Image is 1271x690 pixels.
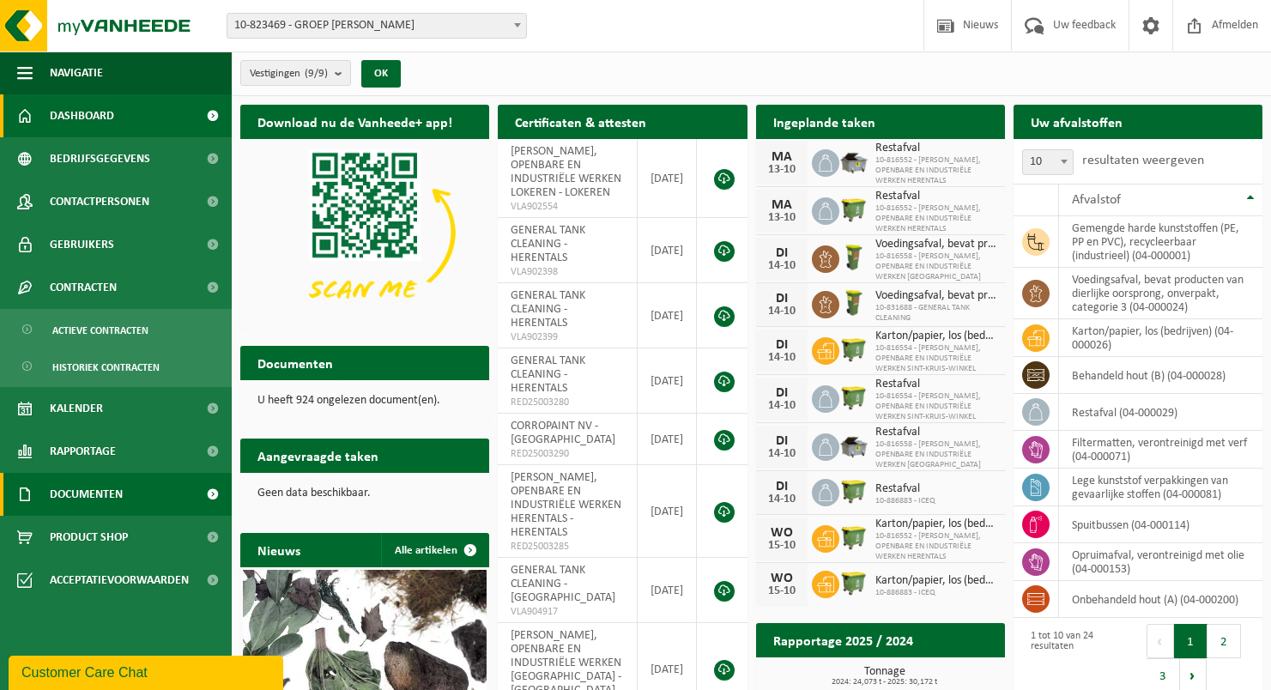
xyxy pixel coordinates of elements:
div: DI [765,338,799,352]
span: Restafval [875,142,996,155]
img: WB-1100-HPE-GN-50 [839,523,869,552]
span: [PERSON_NAME], OPENBARE EN INDUSTRIËLE WERKEN LOKEREN - LOKEREN [511,145,621,199]
td: gemengde harde kunststoffen (PE, PP en PVC), recycleerbaar (industrieel) (04-000001) [1059,216,1262,268]
div: 14-10 [765,493,799,505]
td: restafval (04-000029) [1059,394,1262,431]
span: Karton/papier, los (bedrijven) [875,330,996,343]
div: 15-10 [765,585,799,597]
button: 1 [1174,624,1207,658]
a: Historiek contracten [4,350,227,383]
img: WB-1100-HPE-GN-50 [839,383,869,412]
p: U heeft 924 ongelezen document(en). [257,395,472,407]
img: WB-0060-HPE-GN-50 [839,243,869,272]
span: Dashboard [50,94,114,137]
span: 10-823469 - GROEP VICTOR PEETERS [227,14,526,38]
img: Download de VHEPlus App [240,139,489,326]
td: spuitbussen (04-000114) [1059,506,1262,543]
span: RED25003290 [511,447,623,461]
h2: Nieuws [240,533,318,566]
span: RED25003280 [511,396,623,409]
span: Navigatie [50,51,103,94]
label: resultaten weergeven [1082,154,1204,167]
span: Afvalstof [1072,193,1121,207]
div: 15-10 [765,540,799,552]
span: Contracten [50,266,117,309]
span: 10-816554 - [PERSON_NAME], OPENBARE EN INDUSTRIËLE WERKEN SINT-KRUIS-WINKEL [875,391,996,422]
a: Alle artikelen [381,533,487,567]
span: GENERAL TANK CLEANING - HERENTALS [511,354,585,395]
span: GENERAL TANK CLEANING - HERENTALS [511,289,585,330]
h2: Aangevraagde taken [240,439,396,472]
span: Acceptatievoorwaarden [50,559,189,602]
span: 10-816558 - [PERSON_NAME], OPENBARE EN INDUSTRIËLE WERKEN [GEOGRAPHIC_DATA] [875,439,996,470]
h2: Certificaten & attesten [498,105,663,138]
span: VLA902398 [511,265,623,279]
span: Voedingsafval, bevat producten van dierlijke oorsprong, onverpakt, categorie 3 [875,238,996,251]
div: DI [765,480,799,493]
span: Kalender [50,387,103,430]
div: 14-10 [765,260,799,272]
td: [DATE] [638,283,697,348]
div: MA [765,198,799,212]
span: VLA902399 [511,330,623,344]
span: Restafval [875,482,935,496]
p: Geen data beschikbaar. [257,487,472,499]
span: Contactpersonen [50,180,149,223]
span: VLA902554 [511,200,623,214]
count: (9/9) [305,68,328,79]
button: 2 [1207,624,1241,658]
span: Historiek contracten [52,351,160,384]
div: 13-10 [765,212,799,224]
div: WO [765,572,799,585]
h2: Ingeplande taken [756,105,893,138]
span: CORROPAINT NV - [GEOGRAPHIC_DATA] [511,420,615,446]
td: opruimafval, verontreinigd met olie (04-000153) [1059,543,1262,581]
h2: Uw afvalstoffen [1014,105,1140,138]
span: Restafval [875,378,996,391]
img: WB-0060-HPE-GN-50 [839,288,869,318]
div: MA [765,150,799,164]
span: Documenten [50,473,123,516]
iframe: chat widget [9,652,287,690]
span: VLA904917 [511,605,623,619]
td: behandeld hout (B) (04-000028) [1059,357,1262,394]
td: [DATE] [638,348,697,414]
td: filtermatten, verontreinigd met verf (04-000071) [1059,431,1262,469]
td: [DATE] [638,465,697,558]
div: 14-10 [765,448,799,460]
span: Restafval [875,190,996,203]
span: RED25003285 [511,540,623,554]
span: Bedrijfsgegevens [50,137,150,180]
span: GENERAL TANK CLEANING - [GEOGRAPHIC_DATA] [511,564,615,604]
span: Voedingsafval, bevat producten van dierlijke oorsprong, onverpakt, categorie 3 [875,289,996,303]
span: Rapportage [50,430,116,473]
span: Product Shop [50,516,128,559]
span: Restafval [875,426,996,439]
button: Previous [1147,624,1174,658]
td: lege kunststof verpakkingen van gevaarlijke stoffen (04-000081) [1059,469,1262,506]
button: OK [361,60,401,88]
span: Karton/papier, los (bedrijven) [875,517,996,531]
span: 10-816552 - [PERSON_NAME], OPENBARE EN INDUSTRIËLE WERKEN HERENTALS [875,155,996,186]
span: Vestigingen [250,61,328,87]
span: 10-816554 - [PERSON_NAME], OPENBARE EN INDUSTRIËLE WERKEN SINT-KRUIS-WINKEL [875,343,996,374]
div: DI [765,386,799,400]
span: Karton/papier, los (bedrijven) [875,574,996,588]
span: 10-831688 - GENERAL TANK CLEANING [875,303,996,324]
img: WB-1100-HPE-GN-50 [839,568,869,597]
div: 13-10 [765,164,799,176]
a: Actieve contracten [4,313,227,346]
img: WB-1100-HPE-GN-50 [839,335,869,364]
td: onbehandeld hout (A) (04-000200) [1059,581,1262,618]
img: WB-5000-GAL-GY-01 [839,147,869,176]
img: WB-5000-GAL-GY-01 [839,431,869,460]
div: DI [765,246,799,260]
div: DI [765,292,799,306]
div: 14-10 [765,352,799,364]
img: WB-1100-HPE-GN-50 [839,195,869,224]
span: 10 [1023,150,1073,174]
img: WB-1100-HPE-GN-51 [839,476,869,505]
span: 10-816552 - [PERSON_NAME], OPENBARE EN INDUSTRIËLE WERKEN HERENTALS [875,531,996,562]
span: 2024: 24,073 t - 2025: 30,172 t [765,678,1005,687]
td: [DATE] [638,139,697,218]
